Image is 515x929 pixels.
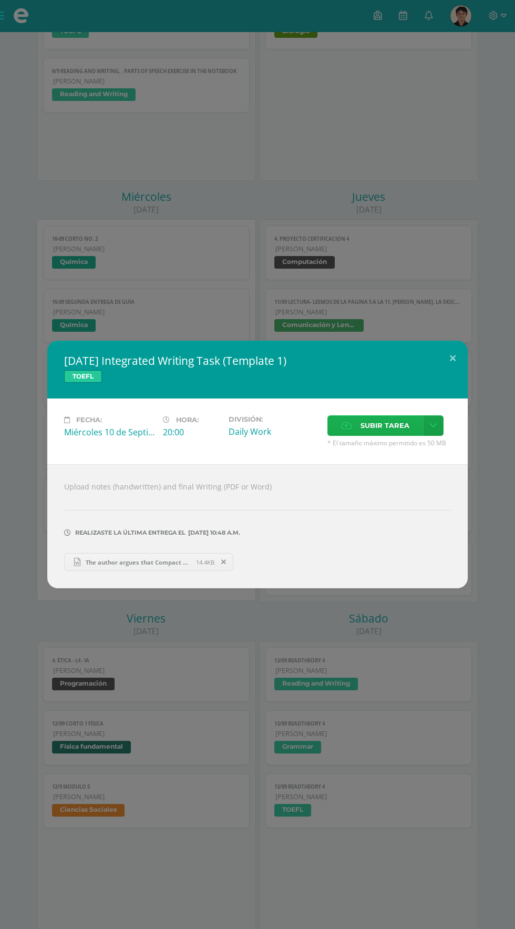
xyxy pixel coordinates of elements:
span: Realizaste la última entrega el [75,529,186,536]
span: * El tamaño máximo permitido es 50 MB [327,438,451,447]
span: Subir tarea [360,416,409,435]
span: Hora: [176,416,199,424]
button: Close (Esc) [438,341,468,376]
span: TOEFL [64,370,102,383]
span: 14.4KB [196,558,214,566]
span: Remover entrega [215,556,233,568]
label: División: [229,415,319,423]
h2: [DATE] Integrated Writing Task (Template 1) [64,353,451,368]
span: Fecha: [76,416,102,424]
div: Miércoles 10 de Septiembre [64,426,154,438]
a: The author argues that Compact fluorecent leds.docx 14.4KB [64,553,233,571]
div: Upload notes (handwritten) and final Writing (PDF or Word) [47,464,468,588]
div: Daily Work [229,426,319,437]
span: The author argues that Compact fluorecent leds.docx [80,558,196,566]
div: 20:00 [163,426,220,438]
